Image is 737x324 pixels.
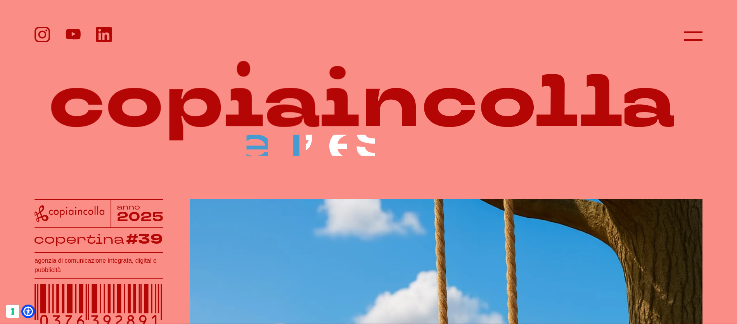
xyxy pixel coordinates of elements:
[23,307,33,316] a: Open Accessibility Menu
[117,202,140,211] tspan: anno
[117,208,163,226] tspan: 2025
[35,256,163,275] h1: agenzia di comunicazione integrata, digital e pubblicità
[126,230,162,249] tspan: #39
[6,305,19,318] button: Le tue preferenze relative al consenso per le tecnologie di tracciamento
[34,230,124,248] tspan: copertina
